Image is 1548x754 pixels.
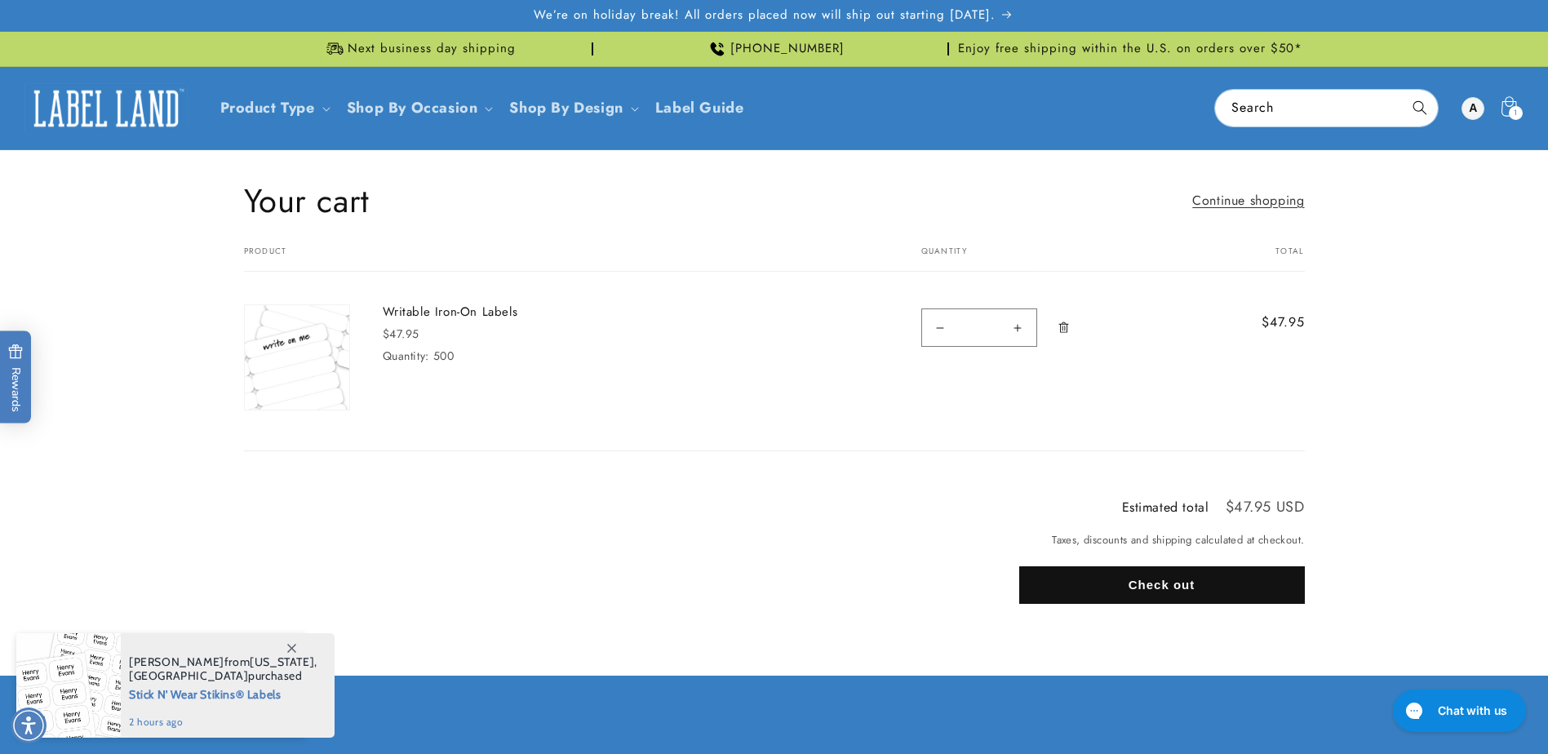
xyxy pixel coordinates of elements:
img: Label Land [24,83,188,134]
th: Quantity [880,246,1187,272]
div: $47.95 [383,326,628,343]
span: Next business day shipping [348,41,516,57]
h2: Estimated total [1122,501,1209,514]
summary: Product Type [211,89,337,127]
img: write on me label [245,305,349,410]
span: Rewards [8,344,24,412]
summary: Shop By Occasion [337,89,500,127]
th: Total [1187,246,1305,272]
span: Stick N' Wear Stikins® Labels [129,683,317,703]
summary: Shop By Design [499,89,645,127]
a: Writable Iron-On Labels [383,304,628,321]
dt: Quantity: [383,348,429,364]
small: Taxes, discounts and shipping calculated at checkout. [1019,532,1305,548]
h1: Your cart [244,180,370,222]
span: [GEOGRAPHIC_DATA] [129,668,248,683]
div: Announcement [244,32,593,66]
span: from , purchased [129,655,317,683]
div: Announcement [956,32,1305,66]
a: Label Land [19,77,194,140]
a: cart [244,272,350,418]
span: 1 [1514,106,1518,120]
span: [PHONE_NUMBER] [730,41,845,57]
input: Quantity for Writable Iron-On Labels [959,308,1000,347]
div: Announcement [600,32,949,66]
span: $47.95 [1220,313,1305,332]
span: [US_STATE] [250,654,314,669]
dd: 500 [433,348,455,364]
a: Remove Writable Iron-On Labels - 500 [1049,304,1078,350]
div: Accessibility Menu [11,707,47,743]
button: Check out [1019,566,1305,604]
th: Product [244,246,880,272]
span: 2 hours ago [129,715,317,730]
button: Search [1402,90,1438,126]
a: Label Guide [645,89,754,127]
a: Shop By Design [509,97,623,118]
span: [PERSON_NAME] [129,654,224,669]
span: Enjoy free shipping within the U.S. on orders over $50* [958,41,1302,57]
a: Product Type [220,97,315,118]
span: We’re on holiday break! All orders placed now will ship out starting [DATE]. [534,7,996,24]
a: Continue shopping [1192,189,1304,213]
span: Label Guide [655,99,744,118]
span: Shop By Occasion [347,99,478,118]
iframe: Gorgias live chat messenger [1385,684,1532,738]
p: $47.95 USD [1226,499,1305,514]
